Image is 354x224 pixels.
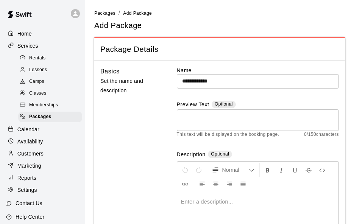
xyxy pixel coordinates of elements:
label: Preview Text [177,101,209,109]
h5: Add Package [94,20,142,31]
span: Package Details [100,44,339,54]
a: Reports [6,172,79,184]
p: Customers [17,150,44,157]
div: Camps [18,76,82,87]
div: Rentals [18,53,82,64]
nav: breadcrumb [94,9,345,17]
button: Format Underline [289,163,301,177]
a: Services [6,40,79,51]
button: Center Align [209,177,222,190]
p: Home [17,30,32,37]
a: Settings [6,184,79,196]
button: Insert Link [179,177,192,190]
p: Availability [17,138,43,145]
span: Rentals [29,54,46,62]
span: Packages [29,113,51,121]
h6: Basics [100,67,120,76]
a: Customers [6,148,79,159]
span: Memberships [29,101,58,109]
button: Redo [192,163,205,177]
span: Add Package [123,11,152,16]
p: Calendar [17,126,39,133]
button: Format Strikethrough [302,163,315,177]
p: Contact Us [16,199,42,207]
a: Camps [18,76,85,88]
a: Lessons [18,64,85,76]
span: 0 / 150 characters [304,131,339,138]
a: Classes [18,88,85,100]
button: Left Align [196,177,209,190]
span: Optional [211,151,229,157]
li: / [119,9,120,17]
p: Marketing [17,162,41,170]
label: Name [177,67,339,74]
span: Normal [222,166,249,174]
div: Packages [18,112,82,122]
p: Reports [17,174,36,182]
a: Memberships [18,100,85,111]
span: Optional [215,101,233,107]
a: Packages [94,10,115,16]
button: Justify Align [237,177,250,190]
span: This text will be displayed on the booking page. [177,131,279,138]
button: Format Italics [275,163,288,177]
span: Packages [94,11,115,16]
a: Packages [18,111,85,123]
span: Classes [29,90,46,97]
button: Formatting Options [209,163,258,177]
button: Undo [179,163,192,177]
div: Memberships [18,100,82,110]
label: Description [177,151,206,159]
span: Camps [29,78,44,86]
p: Help Center [16,213,44,221]
button: Format Bold [261,163,274,177]
div: Lessons [18,65,82,75]
button: Right Align [223,177,236,190]
a: Availability [6,136,79,147]
span: Lessons [29,66,47,74]
p: Set the name and description [100,76,162,95]
a: Rentals [18,52,85,64]
a: Home [6,28,79,39]
a: Marketing [6,160,79,171]
p: Services [17,42,38,50]
div: Classes [18,88,82,99]
p: Settings [17,186,37,194]
a: Calendar [6,124,79,135]
button: Insert Code [316,163,329,177]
